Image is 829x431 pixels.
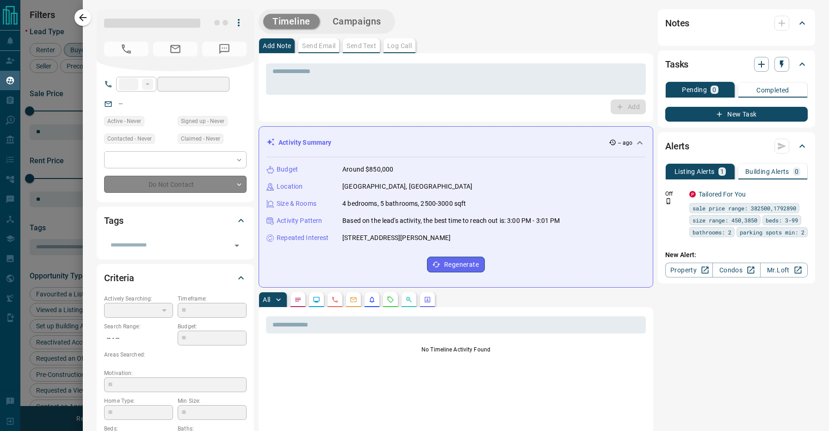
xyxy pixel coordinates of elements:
p: Size & Rooms [277,199,316,209]
span: Signed up - Never [181,117,224,126]
span: Active - Never [107,117,141,126]
svg: Agent Actions [424,296,431,303]
a: Property [665,263,713,277]
p: Pending [682,86,707,93]
h2: Criteria [104,271,134,285]
span: No Number [202,42,247,56]
button: Timeline [263,14,320,29]
p: 0 [795,168,798,175]
a: Condos [712,263,760,277]
span: No Email [153,42,198,56]
svg: Emails [350,296,357,303]
p: 0 [712,86,716,93]
p: No Timeline Activity Found [266,345,646,354]
p: 4 bedrooms, 5 bathrooms, 2500-3000 sqft [342,199,466,209]
p: Completed [756,87,789,93]
span: Claimed - Never [181,134,220,143]
svg: Lead Browsing Activity [313,296,320,303]
span: parking spots min: 2 [740,228,804,237]
p: -- - -- [104,331,173,346]
p: Add Note [263,43,291,49]
p: Home Type: [104,397,173,405]
p: -- ago [618,139,632,147]
p: Around $850,000 [342,165,393,174]
p: Timeframe: [178,295,247,303]
p: Actively Searching: [104,295,173,303]
p: Listing Alerts [674,168,715,175]
span: No Number [104,42,148,56]
div: Alerts [665,135,808,157]
p: Repeated Interest [277,233,328,243]
button: Regenerate [427,257,485,272]
p: New Alert: [665,250,808,260]
p: Budget [277,165,298,174]
h2: Notes [665,16,689,31]
button: Open [230,239,243,252]
p: Budget: [178,322,247,331]
div: property.ca [689,191,696,197]
p: Activity Pattern [277,216,322,226]
p: Areas Searched: [104,351,247,359]
span: size range: 450,3850 [693,215,757,225]
svg: Listing Alerts [368,296,376,303]
button: Campaigns [323,14,390,29]
svg: Requests [387,296,394,303]
h2: Tasks [665,57,688,72]
p: [GEOGRAPHIC_DATA], [GEOGRAPHIC_DATA] [342,182,472,191]
span: bathrooms: 2 [693,228,731,237]
a: Tailored For You [699,191,746,198]
span: sale price range: 382500,1792890 [693,203,796,213]
svg: Notes [294,296,302,303]
div: Tags [104,209,247,232]
div: Activity Summary-- ago [266,134,645,151]
p: Off [665,190,684,198]
div: Criteria [104,267,247,289]
p: Search Range: [104,322,173,331]
p: Motivation: [104,369,247,377]
p: 1 [720,168,724,175]
span: Contacted - Never [107,134,152,143]
h2: Alerts [665,139,689,154]
div: Notes [665,12,808,34]
p: Based on the lead's activity, the best time to reach out is: 3:00 PM - 3:01 PM [342,216,560,226]
div: Tasks [665,53,808,75]
a: Mr.Loft [760,263,808,277]
a: -- [119,100,123,107]
p: Min Size: [178,397,247,405]
p: Building Alerts [745,168,789,175]
p: All [263,296,270,303]
button: New Task [665,107,808,122]
span: beds: 3-99 [766,215,798,225]
h2: Tags [104,213,123,228]
p: [STREET_ADDRESS][PERSON_NAME] [342,233,451,243]
svg: Calls [331,296,339,303]
p: Location [277,182,303,191]
svg: Opportunities [405,296,413,303]
svg: Push Notification Only [665,198,672,204]
div: Do Not Contact [104,176,247,193]
p: Activity Summary [278,138,331,148]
